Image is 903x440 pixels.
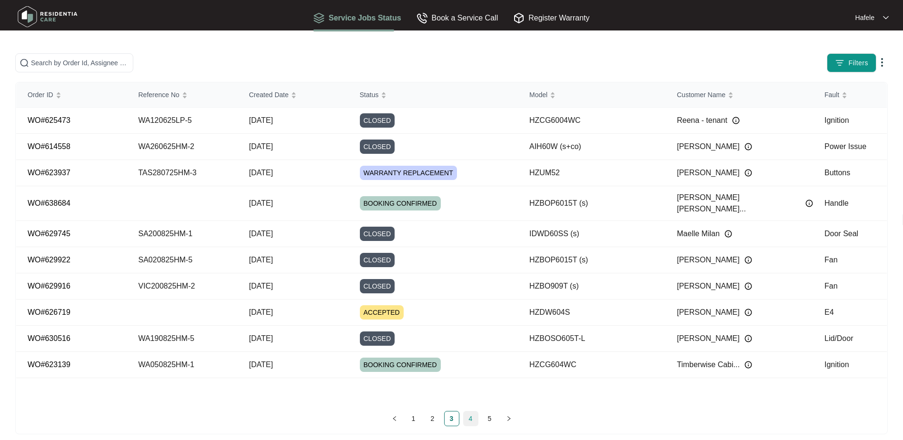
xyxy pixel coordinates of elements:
span: CLOSED [360,253,395,267]
img: residentia care logo [14,2,81,31]
span: [DATE] [249,199,273,207]
td: HZCG6004WC [518,108,665,134]
td: IDWD60SS (s) [518,221,665,247]
a: 5 [483,411,497,426]
span: CLOSED [360,331,395,346]
img: Register Warranty icon [513,12,525,24]
th: Model [518,82,665,108]
span: Order ID [28,90,53,100]
span: [DATE] [249,256,273,264]
td: SA200825HM-1 [127,221,238,247]
td: Ignition [813,108,887,134]
img: Info icon [805,200,813,207]
a: WO#630516 [28,334,70,342]
li: Previous Page [387,411,402,426]
a: WO#625473 [28,116,70,124]
span: [PERSON_NAME] [677,254,740,266]
span: BOOKING CONFIRMED [360,358,441,372]
span: [PERSON_NAME] [677,333,740,344]
a: WO#638684 [28,199,70,207]
span: Status [360,90,379,100]
span: CLOSED [360,140,395,154]
span: [PERSON_NAME] [677,141,740,152]
span: [PERSON_NAME] [PERSON_NAME]... [677,192,801,215]
a: WO#623139 [28,360,70,369]
a: WO#614558 [28,142,70,150]
td: WA260625HM-2 [127,134,238,160]
li: 4 [463,411,478,426]
img: dropdown arrow [876,57,888,68]
img: dropdown arrow [883,15,889,20]
span: Reena - tenant [677,115,727,126]
a: 4 [464,411,478,426]
td: SA020825HM-5 [127,247,238,273]
p: Hafele [855,13,874,22]
td: WA120625LP-5 [127,108,238,134]
span: Customer Name [677,90,725,100]
img: Info icon [744,143,752,150]
td: HZDW604S [518,300,665,326]
span: Timberwise Cabi... [677,359,740,370]
td: HZBO909T (s) [518,273,665,300]
a: WO#626719 [28,308,70,316]
span: [PERSON_NAME] [677,280,740,292]
span: CLOSED [360,113,395,128]
td: WA050825HM-1 [127,352,238,378]
td: AIH60W (s+co) [518,134,665,160]
td: Handle [813,186,887,221]
li: 3 [444,411,459,426]
td: Fan [813,273,887,300]
td: E4 [813,300,887,326]
input: Search by Order Id, Assignee Name, Reference No, Customer Name and Model [31,58,129,68]
span: [DATE] [249,116,273,124]
td: Fan [813,247,887,273]
th: Order ID [16,82,127,108]
img: Info icon [744,169,752,177]
img: Info icon [744,361,752,369]
a: WO#623937 [28,169,70,177]
span: [DATE] [249,308,273,316]
td: TAS280725HM-3 [127,160,238,186]
th: Customer Name [665,82,813,108]
span: Fault [824,90,839,100]
img: Service Jobs Status icon [313,12,325,24]
button: filter iconFilters [827,53,876,72]
img: Info icon [732,117,740,124]
td: HZBOP6015T (s) [518,247,665,273]
button: right [501,411,516,426]
span: [DATE] [249,230,273,238]
td: Buttons [813,160,887,186]
a: WO#629916 [28,282,70,290]
span: [DATE] [249,282,273,290]
span: Created Date [249,90,288,100]
a: 2 [426,411,440,426]
a: WO#629922 [28,256,70,264]
td: HZBOSO605T-L [518,326,665,352]
td: WA190825HM-5 [127,326,238,352]
td: Ignition [813,352,887,378]
span: Filters [848,58,868,68]
img: Info icon [744,282,752,290]
td: HZCG604WC [518,352,665,378]
li: Next Page [501,411,516,426]
li: 2 [425,411,440,426]
img: Info icon [744,256,752,264]
img: Info icon [744,335,752,342]
td: VIC200825HM-2 [127,273,238,300]
div: Service Jobs Status [313,12,401,24]
span: Reference No [139,90,179,100]
td: HZBOP6015T (s) [518,186,665,221]
th: Fault [813,82,887,108]
span: ACCEPTED [360,305,404,320]
span: [DATE] [249,360,273,369]
th: Created Date [238,82,348,108]
td: Door Seal [813,221,887,247]
a: WO#629745 [28,230,70,238]
th: Reference No [127,82,238,108]
div: Register Warranty [513,12,589,24]
span: Model [529,90,547,100]
img: Info icon [724,230,732,238]
span: right [506,416,512,421]
span: CLOSED [360,279,395,293]
span: [PERSON_NAME] [677,307,740,318]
